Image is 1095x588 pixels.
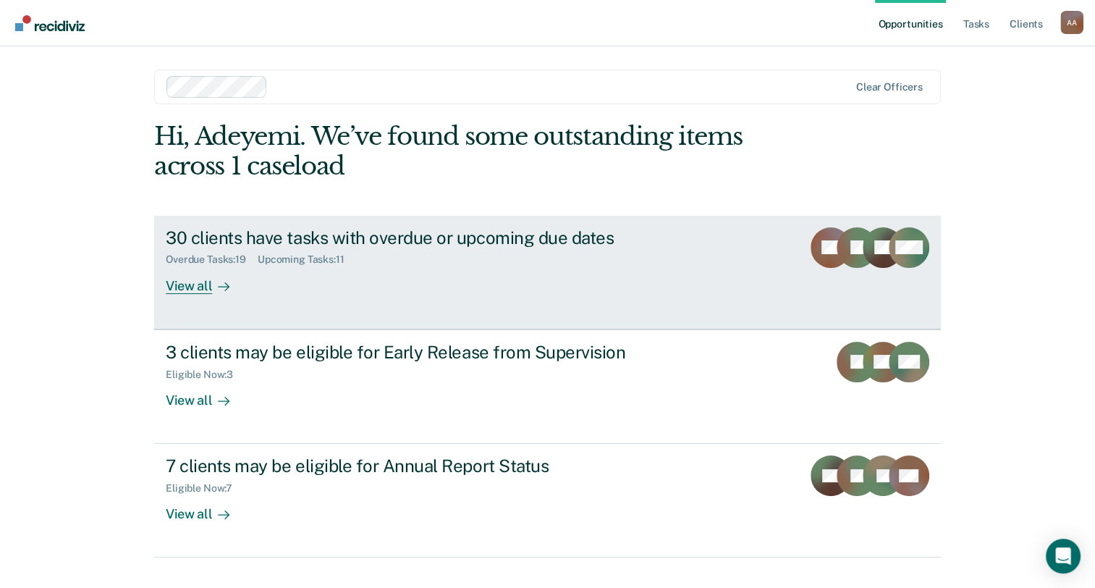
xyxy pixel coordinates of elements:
[154,329,941,444] a: 3 clients may be eligible for Early Release from SupervisionEligible Now:3View all
[1046,539,1081,574] div: Open Intercom Messenger
[1060,11,1083,34] div: A A
[154,122,783,181] div: Hi, Adeyemi. We’ve found some outstanding items across 1 caseload
[166,455,674,476] div: 7 clients may be eligible for Annual Report Status
[1060,11,1083,34] button: Profile dropdown button
[15,15,85,31] img: Recidiviz
[856,81,923,93] div: Clear officers
[166,266,247,294] div: View all
[166,253,258,266] div: Overdue Tasks : 19
[166,369,245,381] div: Eligible Now : 3
[154,216,941,329] a: 30 clients have tasks with overdue or upcoming due datesOverdue Tasks:19Upcoming Tasks:11View all
[258,253,356,266] div: Upcoming Tasks : 11
[166,342,674,363] div: 3 clients may be eligible for Early Release from Supervision
[166,227,674,248] div: 30 clients have tasks with overdue or upcoming due dates
[166,482,244,495] div: Eligible Now : 7
[166,380,247,408] div: View all
[166,495,247,523] div: View all
[154,444,941,558] a: 7 clients may be eligible for Annual Report StatusEligible Now:7View all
